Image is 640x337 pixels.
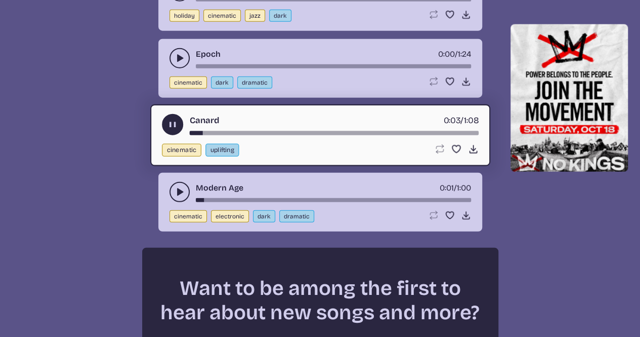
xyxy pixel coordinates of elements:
[237,77,272,89] button: dramatic
[451,144,461,155] button: Favorite
[429,210,439,220] button: Loop
[445,10,455,20] button: Favorite
[162,144,201,157] button: cinematic
[162,114,183,135] button: play-pause toggle
[196,198,471,202] div: song-time-bar
[211,77,233,89] button: dark
[429,77,439,87] button: Loop
[510,24,628,172] img: Help save our democracy!
[205,144,239,157] button: uplifting
[169,10,199,22] button: holiday
[440,183,454,193] span: timer
[440,182,471,194] div: /
[458,49,471,59] span: 1:24
[169,210,207,222] button: cinematic
[169,77,207,89] button: cinematic
[169,182,190,202] button: play-pause toggle
[169,48,190,68] button: play-pause toggle
[196,182,243,194] a: Modern Age
[211,210,249,222] button: electronic
[160,276,480,325] h2: Want to be among the first to hear about new songs and more?
[445,210,455,220] button: Favorite
[443,115,460,125] span: timer
[457,183,471,193] span: 1:00
[443,114,478,127] div: /
[189,131,478,135] div: song-time-bar
[269,10,291,22] button: dark
[438,49,455,59] span: timer
[196,64,471,68] div: song-time-bar
[203,10,241,22] button: cinematic
[196,48,221,60] a: Epoch
[438,48,471,60] div: /
[463,115,478,125] span: 1:08
[253,210,275,222] button: dark
[434,144,444,155] button: Loop
[245,10,265,22] button: jazz
[429,10,439,20] button: Loop
[189,114,219,127] a: Canard
[279,210,314,222] button: dramatic
[445,77,455,87] button: Favorite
